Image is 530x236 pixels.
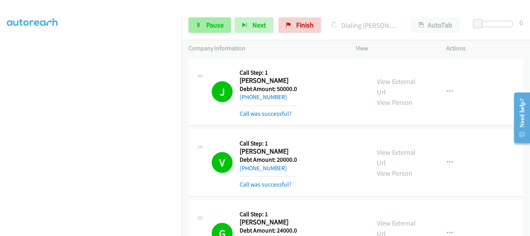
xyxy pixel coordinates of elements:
[240,210,297,218] h5: Call Step: 1
[240,227,297,234] h5: Debt Amount: 24000.0
[477,21,513,27] div: Delay between calls (in seconds)
[240,69,297,77] h5: Call Step: 1
[212,152,233,173] h1: V
[240,164,287,172] a: [PHONE_NUMBER]
[240,147,296,156] h2: [PERSON_NAME]
[235,17,273,33] button: Next
[240,140,297,147] h5: Call Step: 1
[356,44,433,53] p: View
[520,17,523,28] div: 0
[278,17,321,33] a: Finish
[377,169,413,178] a: View Person
[411,17,459,33] button: AutoTab
[296,21,314,29] span: Finish
[212,81,233,102] h1: J
[377,148,416,167] a: View External Url
[446,44,523,53] p: Actions
[188,17,231,33] a: Pause
[240,110,292,117] a: Call was successful?
[508,87,530,149] iframe: Resource Center
[240,218,296,227] h2: [PERSON_NAME]
[377,98,413,107] a: View Person
[240,76,296,85] h2: [PERSON_NAME]
[377,77,416,96] a: View External Url
[240,93,287,101] a: [PHONE_NUMBER]
[252,21,266,29] span: Next
[331,20,397,31] p: Dialing [PERSON_NAME]
[240,85,297,93] h5: Debt Amount: 50000.0
[206,21,224,29] span: Pause
[188,44,342,53] p: Company Information
[240,156,297,164] h5: Debt Amount: 20000.0
[240,181,292,188] a: Call was successful?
